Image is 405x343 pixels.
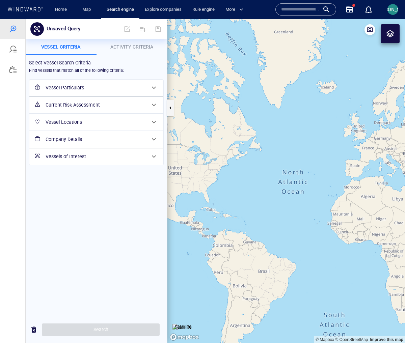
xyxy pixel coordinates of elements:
[225,6,243,13] span: More
[46,65,146,73] h6: Vessel Particulars
[77,4,99,16] button: Map
[29,40,164,48] h6: Select Vessel Search Criteria
[29,95,163,112] div: Vessel Locations
[223,4,249,16] button: More
[316,318,334,323] a: Mapbox
[376,313,400,338] iframe: Chat
[169,314,199,322] a: Mapbox logo
[50,4,72,16] button: Home
[52,4,70,16] a: Home
[46,116,146,125] h6: Company Details
[29,112,163,129] div: Company Details
[29,48,124,55] h6: Find vessels that match all of the following criteria:
[29,78,163,94] div: Current Risk Assessment
[142,4,184,16] a: Explore companies
[29,61,163,77] div: Vessel Particulars
[386,3,400,16] button: [PERSON_NAME]
[44,4,83,17] button: Unsaved Query
[29,130,163,146] div: Vessels of Interest
[47,6,80,15] p: Unsaved Query
[370,318,403,323] a: Map feedback
[335,318,368,323] a: OpenStreetMap
[80,4,96,16] a: Map
[110,25,153,31] span: Activity Criteria
[46,99,146,108] h6: Vessel Locations
[190,4,217,16] a: Rule engine
[364,5,373,13] div: Notification center
[41,25,81,31] span: Vessel criteria
[104,4,137,16] a: Search engine
[46,82,146,90] h6: Current Risk Assessment
[172,305,192,312] img: satellite
[46,134,146,142] h6: Vessels of Interest
[174,304,192,312] p: Satellite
